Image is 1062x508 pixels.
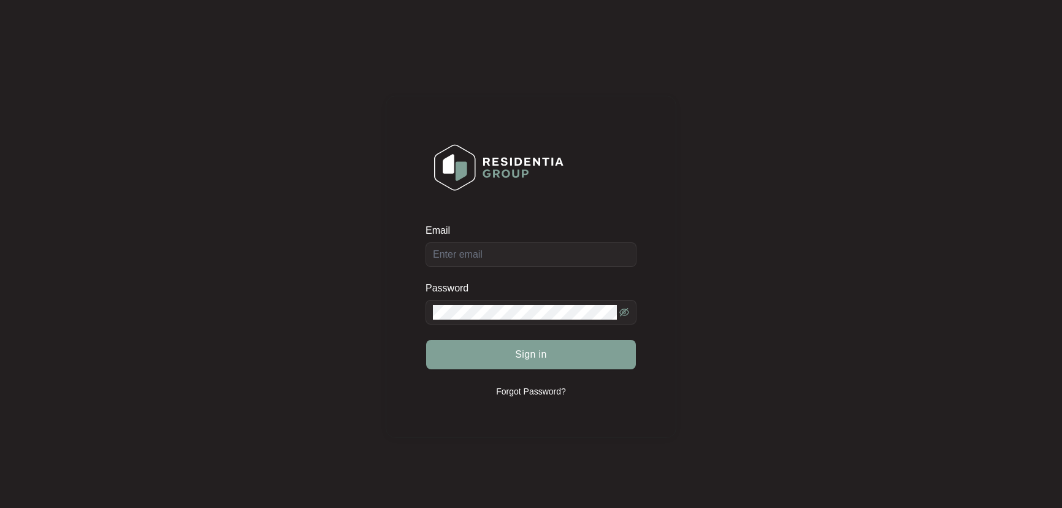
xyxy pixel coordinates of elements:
[426,242,636,267] input: Email
[619,307,629,317] span: eye-invisible
[496,385,566,398] p: Forgot Password?
[515,347,547,362] span: Sign in
[426,136,571,199] img: Login Logo
[426,282,478,294] label: Password
[426,225,459,237] label: Email
[433,305,617,320] input: Password
[426,340,636,369] button: Sign in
